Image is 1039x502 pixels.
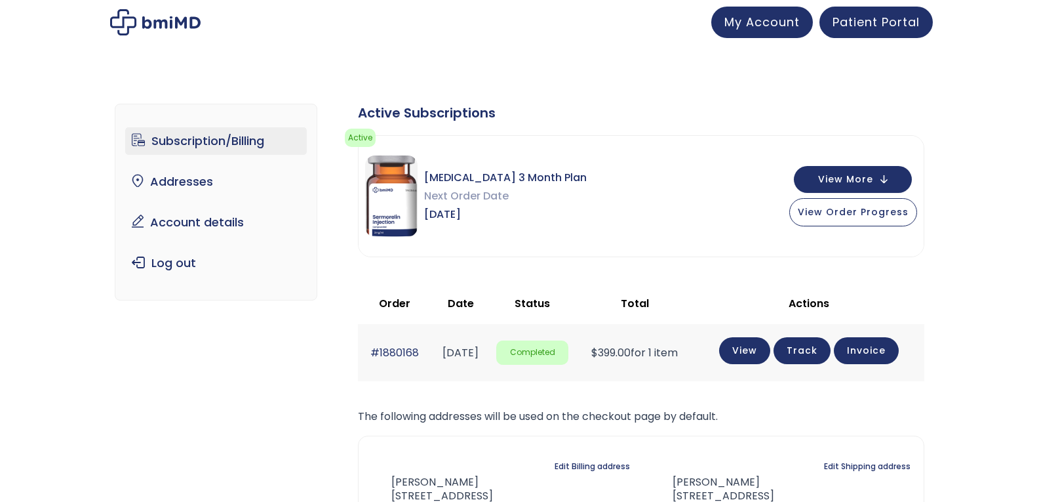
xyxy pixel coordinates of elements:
[824,457,911,476] a: Edit Shipping address
[365,156,418,237] img: Sermorelin 3 Month Plan
[789,198,917,226] button: View Order Progress
[358,408,924,426] p: The following addresses will be used on the checkout page by default.
[115,104,317,301] nav: Account pages
[125,249,307,277] a: Log out
[125,127,307,155] a: Subscription/Billing
[424,187,587,205] span: Next Order Date
[834,337,899,364] a: Invoice
[424,169,587,187] span: [MEDICAL_DATA] 3 Month Plan
[621,296,649,311] span: Total
[789,296,829,311] span: Actions
[798,205,909,219] span: View Order Progress
[575,324,694,381] td: for 1 item
[774,337,831,364] a: Track
[711,7,813,38] a: My Account
[818,175,873,184] span: View More
[591,345,598,360] span: $
[345,129,376,147] span: Active
[833,14,920,30] span: Patient Portal
[448,296,474,311] span: Date
[515,296,550,311] span: Status
[424,205,587,224] span: [DATE]
[125,168,307,196] a: Addresses
[719,337,770,364] a: View
[442,345,479,360] time: [DATE]
[591,345,631,360] span: 399.00
[819,7,933,38] a: Patient Portal
[125,209,307,236] a: Account details
[370,345,419,360] a: #1880168
[379,296,410,311] span: Order
[358,104,924,122] div: Active Subscriptions
[794,166,912,193] button: View More
[724,14,800,30] span: My Account
[555,457,630,476] a: Edit Billing address
[110,9,201,35] img: My account
[496,341,568,365] span: Completed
